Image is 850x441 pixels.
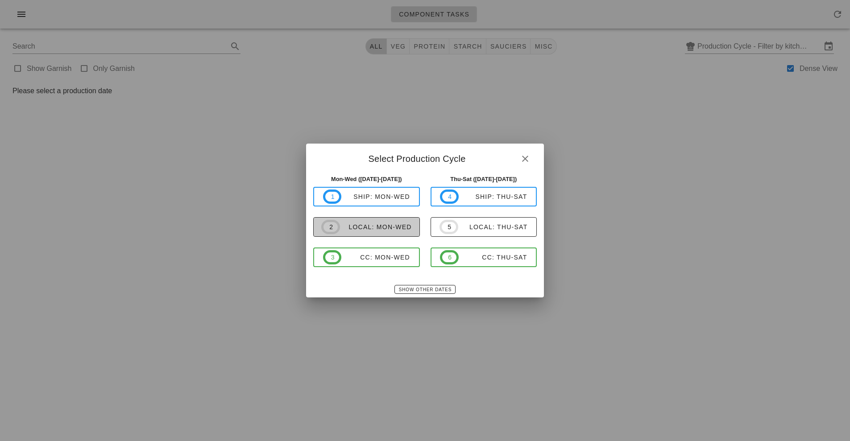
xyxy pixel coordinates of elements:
[459,193,527,200] div: ship: Thu-Sat
[431,217,537,237] button: 5local: Thu-Sat
[447,222,451,232] span: 5
[431,247,537,267] button: 6CC: Thu-Sat
[313,247,420,267] button: 3CC: Mon-Wed
[313,187,420,206] button: 1ship: Mon-Wed
[331,176,402,182] strong: Mon-Wed ([DATE]-[DATE])
[340,223,412,231] div: local: Mon-Wed
[431,187,537,206] button: 4ship: Thu-Sat
[331,252,334,262] span: 3
[450,176,517,182] strong: Thu-Sat ([DATE]-[DATE])
[329,222,332,232] span: 2
[398,287,452,292] span: Show Other Dates
[341,193,410,200] div: ship: Mon-Wed
[341,254,410,261] div: CC: Mon-Wed
[459,254,527,261] div: CC: Thu-Sat
[458,223,528,231] div: local: Thu-Sat
[394,285,456,294] button: Show Other Dates
[448,252,451,262] span: 6
[331,192,334,202] span: 1
[448,192,451,202] span: 4
[306,144,544,171] div: Select Production Cycle
[313,217,420,237] button: 2local: Mon-Wed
